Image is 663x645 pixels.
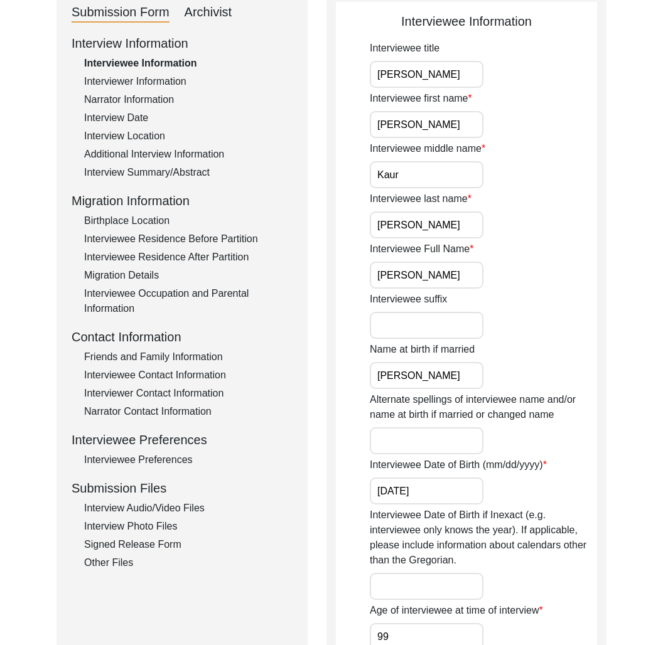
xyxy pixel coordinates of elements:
label: Interviewee last name [370,191,472,206]
div: Interviewer Contact Information [84,386,293,401]
div: Interviewee Residence After Partition [84,250,293,265]
label: Interviewee Full Name [370,242,473,257]
div: Additional Interview Information [84,147,293,162]
label: Interviewee first name [370,91,472,106]
div: Interview Photo Files [84,519,293,534]
div: Contact Information [72,328,293,346]
div: Interview Summary/Abstract [84,165,293,180]
div: Interviewee Contact Information [84,368,293,383]
div: Interview Location [84,129,293,144]
div: Interviewee Occupation and Parental Information [84,286,293,316]
div: Archivist [185,3,232,23]
div: Interviewee Residence Before Partition [84,232,293,247]
label: Age of interviewee at time of interview [370,603,543,618]
div: Interviewee Preferences [72,430,293,449]
div: Interview Information [72,34,293,53]
div: Submission Files [72,479,293,498]
div: Narrator Information [84,92,293,107]
div: Other Files [84,555,293,570]
div: Interviewer Information [84,74,293,89]
div: Birthplace Location [84,213,293,228]
label: Interviewee middle name [370,141,485,156]
div: Interview Audio/Video Files [84,501,293,516]
div: Migration Details [84,268,293,283]
div: Interviewee Information [336,12,597,31]
div: Narrator Contact Information [84,404,293,419]
label: Interviewee suffix [370,292,447,307]
div: Interviewee Preferences [84,452,293,467]
div: Submission Form [72,3,170,23]
div: Migration Information [72,191,293,210]
label: Interviewee title [370,41,439,56]
div: Interviewee Information [84,56,293,71]
div: Signed Release Form [84,537,293,552]
label: Name at birth if married [370,342,475,357]
label: Alternate spellings of interviewee name and/or name at birth if married or changed name [370,392,597,422]
label: Interviewee Date of Birth (mm/dd/yyyy) [370,457,547,472]
div: Friends and Family Information [84,349,293,365]
div: Interview Date [84,110,293,125]
label: Interviewee Date of Birth if Inexact (e.g. interviewee only knows the year). If applicable, pleas... [370,508,597,568]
